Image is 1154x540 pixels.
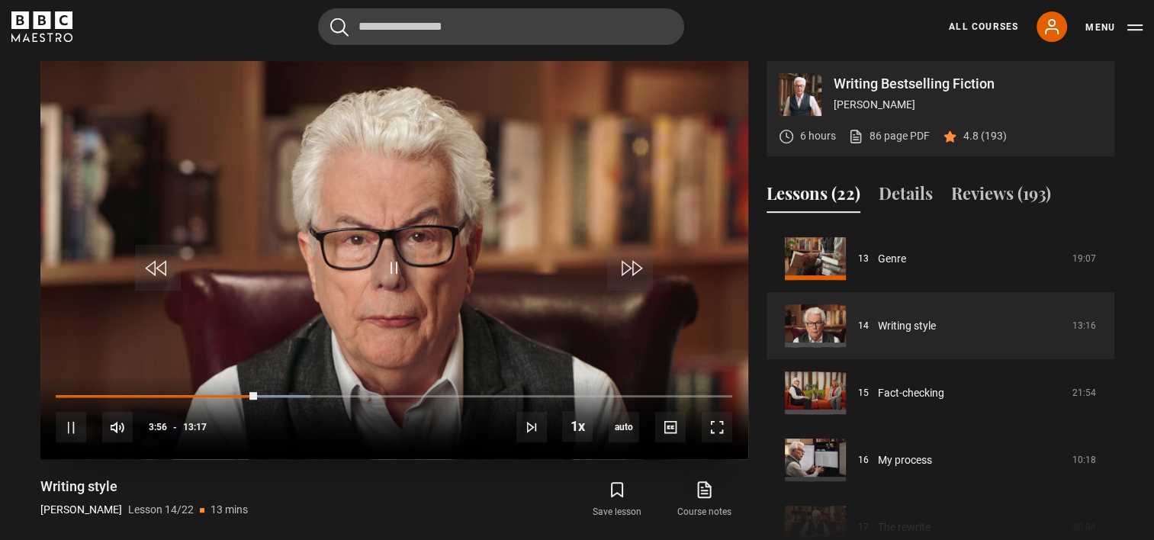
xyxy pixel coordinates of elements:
[963,128,1007,144] p: 4.8 (193)
[330,18,349,37] button: Submit the search query
[949,20,1018,34] a: All Courses
[318,8,684,45] input: Search
[609,412,639,442] span: auto
[40,502,122,518] p: [PERSON_NAME]
[1085,20,1143,35] button: Toggle navigation
[702,412,732,442] button: Fullscreen
[11,11,72,42] svg: BBC Maestro
[655,412,686,442] button: Captions
[183,413,207,441] span: 13:17
[173,422,177,432] span: -
[878,452,932,468] a: My process
[211,502,248,518] p: 13 mins
[878,385,944,401] a: Fact-checking
[609,412,639,442] div: Current quality: 720p
[102,412,133,442] button: Mute
[848,128,930,144] a: 86 page PDF
[574,477,661,522] button: Save lesson
[661,477,747,522] a: Course notes
[562,411,593,442] button: Playback Rate
[834,97,1102,113] p: [PERSON_NAME]
[878,251,906,267] a: Genre
[878,318,936,334] a: Writing style
[128,502,194,518] p: Lesson 14/22
[40,477,248,496] h1: Writing style
[800,128,836,144] p: 6 hours
[149,413,167,441] span: 3:56
[40,61,748,459] video-js: Video Player
[951,181,1051,213] button: Reviews (193)
[834,77,1102,91] p: Writing Bestselling Fiction
[56,412,86,442] button: Pause
[879,181,933,213] button: Details
[56,395,731,398] div: Progress Bar
[516,412,547,442] button: Next Lesson
[767,181,860,213] button: Lessons (22)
